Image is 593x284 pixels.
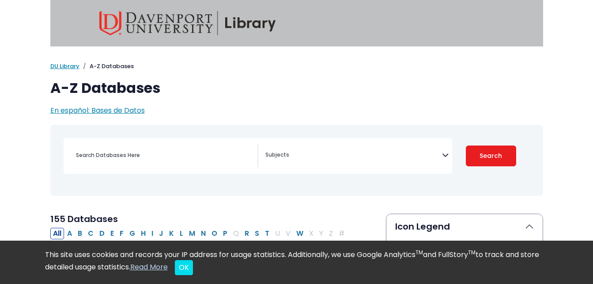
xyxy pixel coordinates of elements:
img: Davenport University Library [99,11,276,35]
button: Filter Results F [117,228,126,239]
button: Filter Results G [127,228,138,239]
button: Filter Results M [186,228,198,239]
div: This site uses cookies and records your IP address for usage statistics. Additionally, we use Goo... [45,249,548,275]
button: Filter Results B [75,228,85,239]
nav: Search filters [50,125,543,196]
button: Filter Results S [252,228,262,239]
li: A-Z Databases [79,62,134,71]
button: Filter Results H [138,228,148,239]
textarea: Search [265,152,442,159]
span: 155 Databases [50,213,118,225]
button: Filter Results W [294,228,306,239]
a: Read More [130,262,168,272]
button: Filter Results A [64,228,75,239]
button: Close [175,260,193,275]
a: DU Library [50,62,79,70]
sup: TM [468,249,476,256]
button: Filter Results K [166,228,177,239]
button: Filter Results T [262,228,272,239]
button: Filter Results I [149,228,156,239]
button: Filter Results O [209,228,220,239]
div: Alpha-list to filter by first letter of database name [50,228,348,238]
button: Filter Results D [97,228,107,239]
button: Icon Legend [386,214,543,239]
button: Filter Results P [220,228,230,239]
button: Filter Results C [85,228,96,239]
nav: breadcrumb [50,62,543,71]
button: Submit for Search Results [466,146,516,166]
button: Filter Results N [198,228,208,239]
input: Search database by title or keyword [71,149,257,161]
button: Filter Results R [242,228,252,239]
button: Filter Results L [177,228,186,239]
button: Filter Results J [156,228,166,239]
button: Filter Results E [108,228,117,239]
sup: TM [415,249,423,256]
h1: A-Z Databases [50,80,543,96]
a: En español: Bases de Datos [50,105,145,115]
button: All [50,228,64,239]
